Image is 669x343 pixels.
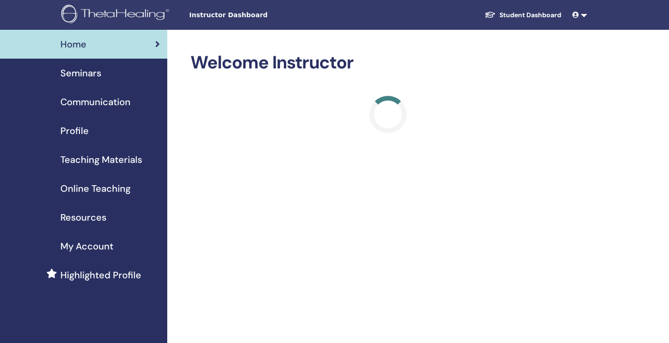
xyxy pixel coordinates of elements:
h2: Welcome Instructor [190,52,585,74]
img: logo.png [61,5,172,26]
span: Profile [60,124,89,138]
span: Teaching Materials [60,153,142,167]
span: Home [60,37,86,51]
img: graduation-cap-white.svg [485,11,496,19]
span: Seminars [60,66,101,80]
a: Student Dashboard [477,7,569,24]
span: My Account [60,239,113,253]
span: Resources [60,210,106,224]
span: Highlighted Profile [60,268,141,282]
span: Communication [60,95,131,109]
span: Online Teaching [60,182,131,195]
span: Instructor Dashboard [189,10,328,20]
